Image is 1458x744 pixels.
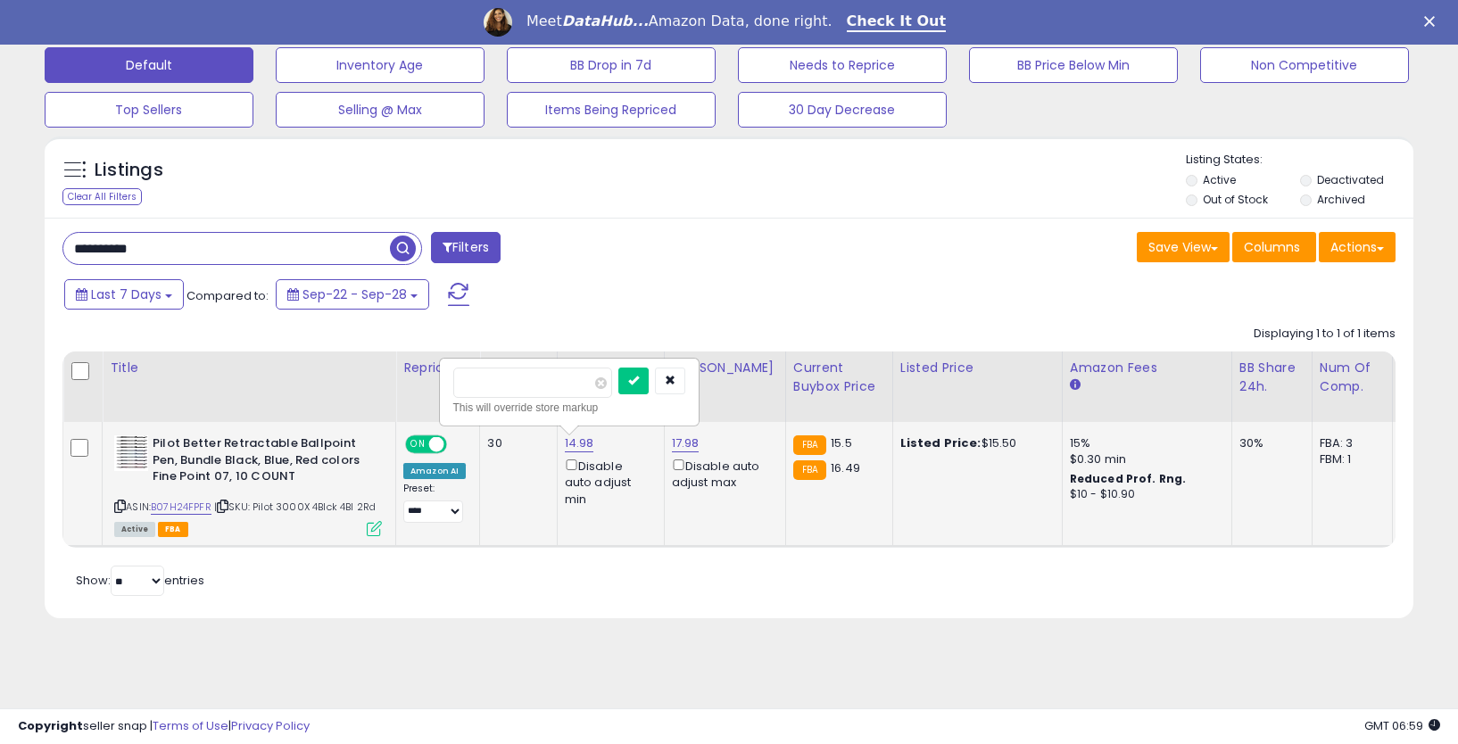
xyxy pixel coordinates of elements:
[153,717,228,734] a: Terms of Use
[114,435,382,534] div: ASIN:
[565,456,650,508] div: Disable auto adjust min
[1070,377,1081,393] small: Amazon Fees.
[1070,435,1218,451] div: 15%
[18,718,310,735] div: seller snap | |
[1239,359,1305,396] div: BB Share 24h.
[562,12,649,29] i: DataHub...
[1424,16,1442,27] div: Close
[91,285,162,303] span: Last 7 Days
[18,717,83,734] strong: Copyright
[1070,359,1224,377] div: Amazon Fees
[1254,326,1396,343] div: Displaying 1 to 1 of 1 items
[1232,232,1316,262] button: Columns
[1364,717,1440,734] span: 2025-10-7 06:59 GMT
[403,359,472,377] div: Repricing
[1070,451,1218,467] div: $0.30 min
[186,287,269,304] span: Compared to:
[831,434,852,451] span: 15.5
[403,463,466,479] div: Amazon AI
[793,359,885,396] div: Current Buybox Price
[1317,192,1365,207] label: Archived
[487,435,543,451] div: 30
[1203,192,1268,207] label: Out of Stock
[738,92,947,128] button: 30 Day Decrease
[45,92,253,128] button: Top Sellers
[45,47,253,83] button: Default
[672,359,778,377] div: [PERSON_NAME]
[431,232,501,263] button: Filters
[276,92,485,128] button: Selling @ Max
[1320,435,1379,451] div: FBA: 3
[1320,451,1379,467] div: FBM: 1
[114,435,148,471] img: 517LUx+ezJL._SL40_.jpg
[900,435,1048,451] div: $15.50
[76,572,204,589] span: Show: entries
[407,437,429,452] span: ON
[231,717,310,734] a: Privacy Policy
[1317,172,1384,187] label: Deactivated
[444,437,473,452] span: OFF
[900,359,1055,377] div: Listed Price
[672,434,700,452] a: 17.98
[1070,487,1218,502] div: $10 - $10.90
[1203,172,1236,187] label: Active
[969,47,1178,83] button: BB Price Below Min
[1320,359,1385,396] div: Num of Comp.
[738,47,947,83] button: Needs to Reprice
[672,456,772,491] div: Disable auto adjust max
[1239,435,1298,451] div: 30%
[214,500,376,514] span: | SKU: Pilot 3000X 4Blck 4Bl 2Rd
[1186,152,1413,169] p: Listing States:
[793,435,826,455] small: FBA
[151,500,211,515] a: B07H24FPFR
[1070,471,1187,486] b: Reduced Prof. Rng.
[276,279,429,310] button: Sep-22 - Sep-28
[1137,232,1230,262] button: Save View
[1244,238,1300,256] span: Columns
[64,279,184,310] button: Last 7 Days
[110,359,388,377] div: Title
[1319,232,1396,262] button: Actions
[403,483,466,523] div: Preset:
[302,285,407,303] span: Sep-22 - Sep-28
[507,47,716,83] button: BB Drop in 7d
[158,522,188,537] span: FBA
[95,158,163,183] h5: Listings
[793,460,826,480] small: FBA
[484,8,512,37] img: Profile image for Georgie
[62,188,142,205] div: Clear All Filters
[153,435,369,490] b: Pilot Better Retractable Ballpoint Pen, Bundle Black, Blue, Red colors Fine Point 07, 10 COUNT
[831,459,860,476] span: 16.49
[114,522,155,537] span: All listings currently available for purchase on Amazon
[526,12,833,30] div: Meet Amazon Data, done right.
[900,434,982,451] b: Listed Price:
[276,47,485,83] button: Inventory Age
[565,434,594,452] a: 14.98
[507,92,716,128] button: Items Being Repriced
[1200,47,1409,83] button: Non Competitive
[847,12,947,32] a: Check It Out
[453,399,685,417] div: This will override store markup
